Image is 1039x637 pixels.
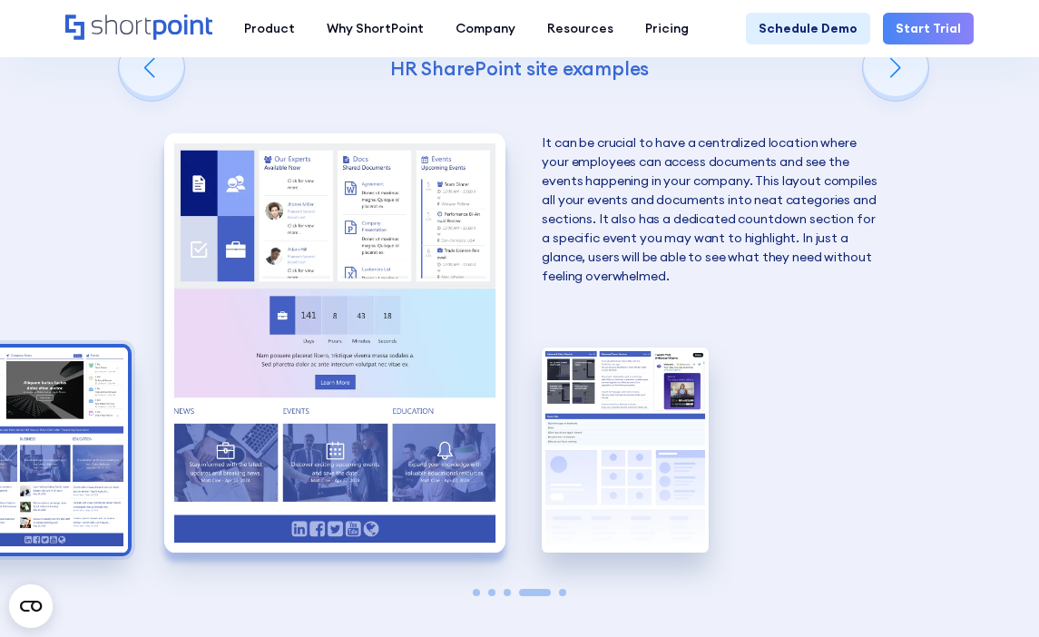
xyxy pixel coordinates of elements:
[229,13,311,44] a: Product
[456,19,515,38] div: Company
[645,19,689,38] div: Pricing
[327,19,424,38] div: Why ShortPoint
[9,584,53,628] button: Open CMP widget
[65,15,213,42] a: Home
[746,13,870,44] a: Schedule Demo
[164,133,505,553] img: HR SharePoint site example for documents
[863,35,928,101] div: Next slide
[547,19,613,38] div: Resources
[164,133,505,553] div: 4 / 5
[311,13,440,44] a: Why ShortPoint
[542,348,708,552] div: 5 / 5
[473,589,480,596] span: Go to slide 1
[519,589,551,596] span: Go to slide 4
[542,348,708,552] img: Internal SharePoint site example for knowledge base
[532,13,630,44] a: Resources
[630,13,705,44] a: Pricing
[883,13,974,44] a: Start Trial
[244,19,295,38] div: Product
[504,589,511,596] span: Go to slide 3
[119,35,184,101] div: Previous slide
[162,56,877,81] h4: HR SharePoint site examples
[948,550,1039,637] iframe: Chat Widget
[488,589,495,596] span: Go to slide 2
[559,589,566,596] span: Go to slide 5
[542,133,883,286] p: It can be crucial to have a centralized location where your employees can access documents and se...
[440,13,532,44] a: Company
